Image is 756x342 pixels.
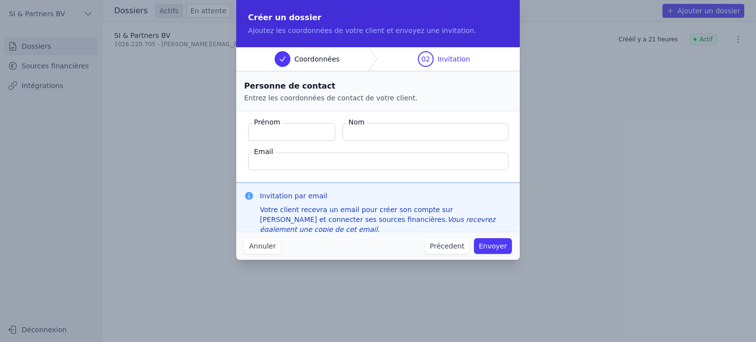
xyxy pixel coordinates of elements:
h3: Invitation par email [260,191,512,201]
h2: Personne de contact [244,79,512,93]
span: 02 [421,54,430,64]
button: Envoyer [474,238,512,254]
label: Prénom [252,117,282,127]
button: Précedent [425,238,469,254]
span: Invitation [438,54,470,64]
p: Ajoutez les coordonnées de votre client et envoyez une invitation. [248,26,508,35]
div: Votre client recevra un email pour créer son compte sur [PERSON_NAME] et connecter ses sources fi... [260,205,512,234]
button: Annuler [244,238,281,254]
nav: Progress [236,47,520,71]
h2: Créer un dossier [248,12,508,24]
p: Entrez les coordonnées de contact de votre client. [244,93,512,103]
span: Coordonnées [294,54,340,64]
label: Nom [346,117,367,127]
label: Email [252,147,275,156]
em: Vous recevrez également une copie de cet email. [260,216,496,233]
